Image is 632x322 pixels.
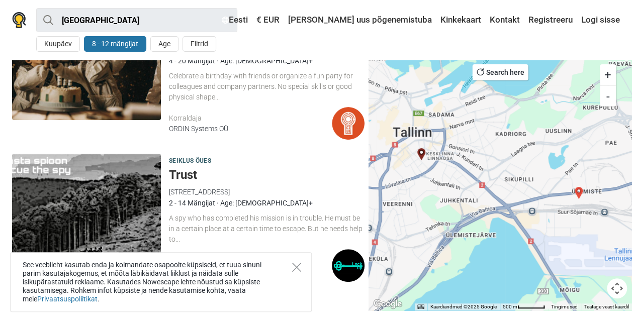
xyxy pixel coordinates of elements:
[438,11,484,29] a: Kinkekaart
[36,36,80,52] button: Kuupäev
[600,64,616,85] button: +
[84,36,146,52] button: 8 - 12 mängijat
[12,154,161,302] img: Trust
[417,303,424,310] button: Klaviatuuri otseteed
[169,71,365,102] div: Celebrate a birthday with friends or organize a fun party for colleagues and company partners. No...
[503,304,517,309] span: 500 m
[551,304,578,309] a: Tingimused (avaneb uuel vahekaardil)
[169,124,332,134] div: ORDIN Systems OÜ
[600,85,616,106] button: -
[169,55,365,66] div: 4 - 20 Mängijat · Age: [DEMOGRAPHIC_DATA]+
[286,11,434,29] a: [PERSON_NAME] uus põgenemistuba
[573,187,585,199] div: Trust
[10,252,312,312] div: See veebileht kasutab enda ja kolmandate osapoolte küpsiseid, et tuua sinuni parim kasutajakogemu...
[219,11,250,29] a: Eesti
[526,11,575,29] a: Registreeru
[169,186,365,197] div: [STREET_ADDRESS]
[332,249,365,282] img: Lock Up
[371,297,404,310] a: Google Mapsis selle piirkonna avamine (avaneb uues aknas)
[473,64,528,80] button: Search here
[169,168,365,182] h5: Trust
[430,304,497,309] span: Kaardiandmed ©2025 Google
[12,12,26,28] img: Nowescape logo
[183,36,216,52] button: Filtrid
[169,156,211,167] span: Seiklus õues
[150,36,178,52] button: Age
[169,213,365,244] div: A spy who has completed his mission is in trouble. He must be in a certain place at a certain tim...
[500,303,548,310] button: Kaardi mõõtkava: 500 m 51 piksli kohta
[169,197,365,208] div: 2 - 14 Mängijat · Age: [DEMOGRAPHIC_DATA]+
[584,304,629,309] a: Teatage veast kaardil
[332,107,365,140] img: ORDIN Systems OÜ
[222,17,229,24] img: Eesti
[415,148,427,160] div: Children's parties, birthdays and team events at The Room escape rooms
[169,113,332,124] div: Korraldaja
[254,11,282,29] a: € EUR
[36,8,237,32] input: proovi “Tallinn”
[579,11,620,29] a: Logi sisse
[371,297,404,310] img: Google
[37,295,98,303] a: Privaatsuspoliitikat
[487,11,522,29] a: Kontakt
[292,263,301,272] button: Close
[607,278,627,298] button: Kaardikaamera juhtnupud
